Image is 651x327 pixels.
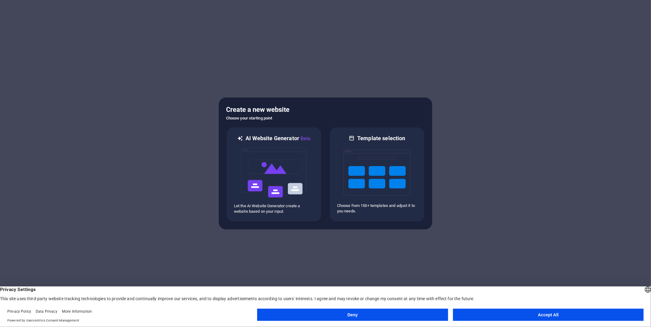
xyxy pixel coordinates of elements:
[226,115,425,122] h6: Choose your starting point
[337,203,417,214] p: Choose from 150+ templates and adjust it to you needs.
[246,135,311,142] h6: AI Website Generator
[240,142,308,203] img: ai
[226,127,322,222] div: AI Website GeneratorBetaaiLet the AI Website Generator create a website based on your input.
[226,105,425,115] h5: Create a new website
[357,135,405,142] h6: Template selection
[299,136,311,141] span: Beta
[329,127,425,222] div: Template selectionChoose from 150+ templates and adjust it to you needs.
[234,203,314,214] p: Let the AI Website Generator create a website based on your input.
